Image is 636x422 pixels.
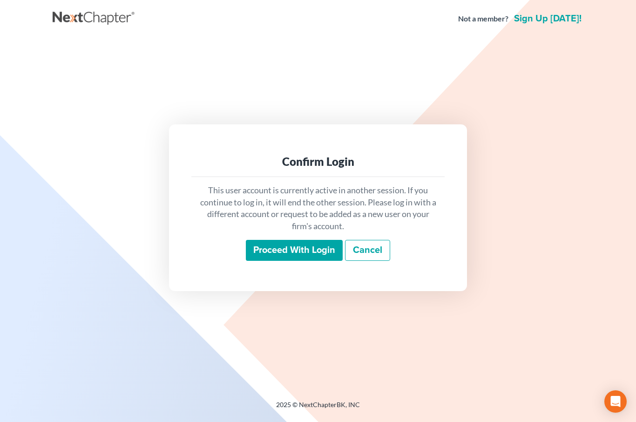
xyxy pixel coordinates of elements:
a: Cancel [345,240,390,261]
div: Confirm Login [199,154,437,169]
p: This user account is currently active in another session. If you continue to log in, it will end ... [199,184,437,232]
div: 2025 © NextChapterBK, INC [53,400,583,417]
a: Sign up [DATE]! [512,14,583,23]
strong: Not a member? [458,14,508,24]
input: Proceed with login [246,240,343,261]
div: Open Intercom Messenger [604,390,627,413]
